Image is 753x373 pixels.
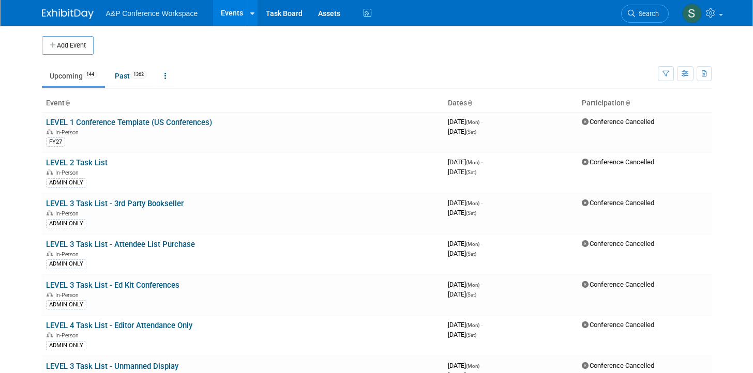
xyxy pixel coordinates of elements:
span: Conference Cancelled [582,199,654,207]
span: [DATE] [448,281,483,288]
span: [DATE] [448,250,476,257]
span: A&P Conference Workspace [106,9,198,18]
div: ADMIN ONLY [46,219,86,228]
div: ADMIN ONLY [46,259,86,269]
img: ExhibitDay [42,9,94,19]
span: Conference Cancelled [582,362,654,369]
span: [DATE] [448,158,483,166]
span: (Mon) [466,119,479,125]
span: 1362 [130,71,147,79]
span: (Mon) [466,363,479,369]
a: Upcoming144 [42,66,105,86]
span: - [481,240,483,247]
a: LEVEL 3 Task List - 3rd Party Bookseller [46,199,184,208]
a: LEVEL 3 Task List - Attendee List Purchase [46,240,195,249]
span: Conference Cancelled [582,158,654,166]
span: [DATE] [448,362,483,369]
span: In-Person [55,292,82,299]
img: In-Person Event [47,129,53,134]
span: (Sat) [466,169,476,175]
div: ADMIN ONLY [46,300,86,309]
span: (Mon) [466,160,479,165]
span: [DATE] [448,128,476,135]
span: - [481,362,483,369]
a: LEVEL 2 Task List [46,158,108,167]
th: Participation [578,95,712,112]
img: In-Person Event [47,169,53,175]
a: Sort by Participation Type [625,99,630,107]
img: In-Person Event [47,210,53,215]
a: Sort by Event Name [65,99,70,107]
span: (Sat) [466,129,476,135]
span: (Mon) [466,241,479,247]
img: In-Person Event [47,251,53,256]
span: In-Person [55,251,82,258]
span: (Mon) [466,200,479,206]
img: Sophia Hettler [682,4,702,23]
a: Past1362 [107,66,155,86]
span: [DATE] [448,209,476,216]
button: Add Event [42,36,94,55]
div: ADMIN ONLY [46,341,86,350]
span: Conference Cancelled [582,321,654,329]
span: [DATE] [448,290,476,298]
span: - [481,281,483,288]
span: [DATE] [448,240,483,247]
span: - [481,321,483,329]
span: Conference Cancelled [582,281,654,288]
span: (Sat) [466,210,476,216]
div: ADMIN ONLY [46,178,86,188]
span: (Sat) [466,292,476,298]
span: Conference Cancelled [582,118,654,126]
a: LEVEL 1 Conference Template (US Conferences) [46,118,212,127]
div: FY27 [46,137,65,147]
span: [DATE] [448,331,476,338]
a: Search [621,5,669,23]
span: [DATE] [448,321,483,329]
img: In-Person Event [47,292,53,297]
span: (Mon) [466,282,479,288]
span: 144 [83,71,97,79]
a: Sort by Start Date [467,99,472,107]
span: - [481,199,483,207]
a: LEVEL 3 Task List - Ed Kit Conferences [46,281,179,290]
span: [DATE] [448,199,483,207]
span: - [481,118,483,126]
img: In-Person Event [47,332,53,337]
span: In-Person [55,129,82,136]
span: Conference Cancelled [582,240,654,247]
span: (Sat) [466,251,476,257]
span: In-Person [55,169,82,176]
span: In-Person [55,210,82,217]
th: Dates [444,95,578,112]
span: [DATE] [448,118,483,126]
span: (Sat) [466,332,476,338]
a: LEVEL 3 Task List - Unmanned Display [46,362,178,371]
span: - [481,158,483,166]
span: Search [635,10,659,18]
th: Event [42,95,444,112]
span: In-Person [55,332,82,339]
span: [DATE] [448,168,476,176]
span: (Mon) [466,322,479,328]
a: LEVEL 4 Task List - Editor Attendance Only [46,321,192,330]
